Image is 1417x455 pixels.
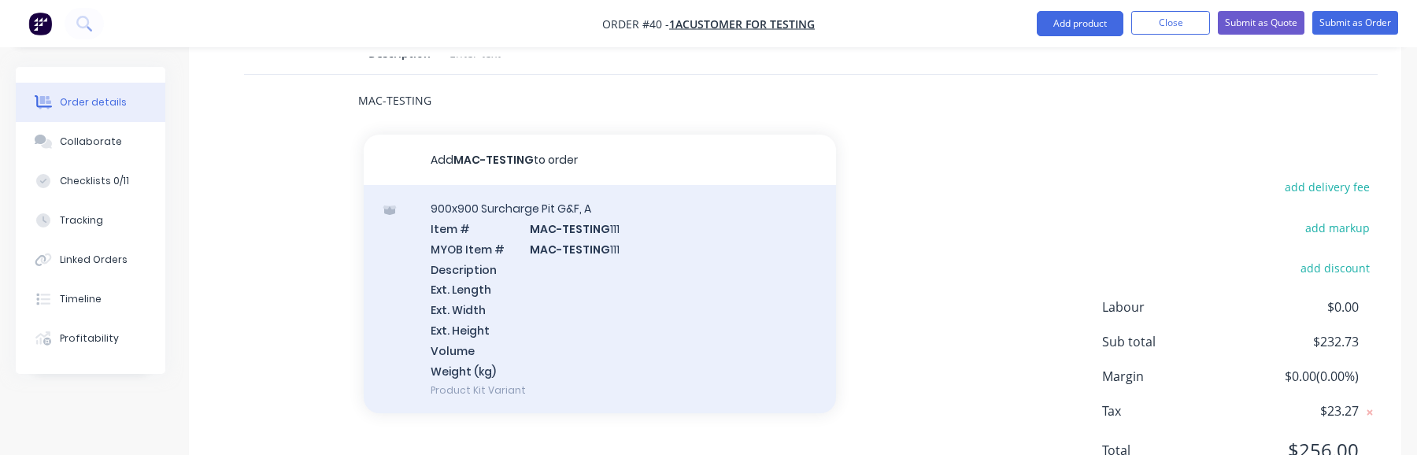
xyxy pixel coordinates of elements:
[60,292,102,306] div: Timeline
[60,95,127,109] div: Order details
[1102,367,1242,386] span: Margin
[16,83,165,122] button: Order details
[28,12,52,35] img: Factory
[1242,298,1359,316] span: $0.00
[16,201,165,240] button: Tracking
[1242,332,1359,351] span: $232.73
[1297,217,1378,239] button: add markup
[1037,11,1123,36] button: Add product
[1242,401,1359,420] span: $23.27
[16,279,165,319] button: Timeline
[1312,11,1398,35] button: Submit as Order
[357,84,672,116] input: Start typing to add a product...
[1102,332,1242,351] span: Sub total
[669,17,815,31] a: 1aCustomer for Testing
[16,122,165,161] button: Collaborate
[1218,11,1304,35] button: Submit as Quote
[60,331,119,346] div: Profitability
[602,17,669,31] span: Order #40 -
[1102,298,1242,316] span: Labour
[1102,401,1242,420] span: Tax
[60,213,103,227] div: Tracking
[1131,11,1210,35] button: Close
[1276,176,1378,198] button: add delivery fee
[1292,257,1378,279] button: add discount
[364,135,836,185] button: AddMAC-TESTINGto order
[1242,367,1359,386] span: $0.00 ( 0.00 %)
[16,240,165,279] button: Linked Orders
[16,161,165,201] button: Checklists 0/11
[60,135,122,149] div: Collaborate
[16,319,165,358] button: Profitability
[60,253,128,267] div: Linked Orders
[60,174,129,188] div: Checklists 0/11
